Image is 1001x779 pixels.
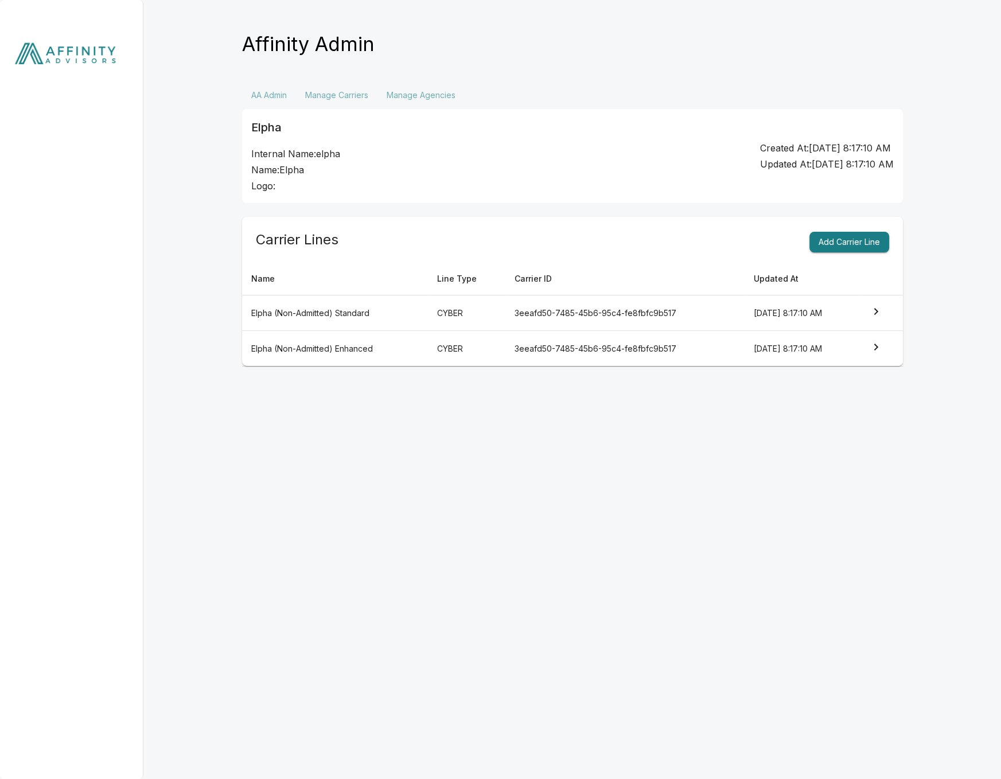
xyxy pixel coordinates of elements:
[242,295,429,331] td: Elpha (Non-Admitted) Standard
[428,263,505,295] th: Line Type
[242,263,429,295] th: Name
[251,162,340,178] div: Name: Elpha
[377,81,465,109] button: Manage Agencies
[428,295,505,331] td: CYBER
[745,263,860,295] th: Updated At
[242,263,903,366] table: simple table
[296,81,377,109] button: Manage Carriers
[745,295,860,331] td: [DATE] 8:17:10 AM
[760,140,894,156] div: Created At: [DATE] 8:17:10 AM
[242,81,903,109] div: Settings Tabs
[256,231,338,249] h5: Carrier Lines
[251,146,340,162] div: Internal Name: elpha
[242,32,375,56] h4: Affinity Admin
[251,178,340,194] div: Logo:
[505,263,745,295] th: Carrier ID
[809,232,889,253] button: Add Carrier Line
[505,331,745,367] td: 3eeafd50-7485-45b6-95c4-fe8fbfc9b517
[745,331,860,367] td: [DATE] 8:17:10 AM
[242,81,296,109] button: AA Admin
[760,156,894,172] div: Updated At: [DATE] 8:17:10 AM
[242,331,429,367] td: Elpha (Non-Admitted) Enhanced
[428,331,505,367] td: CYBER
[505,295,745,331] td: 3eeafd50-7485-45b6-95c4-fe8fbfc9b517
[251,118,340,137] h6: Elpha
